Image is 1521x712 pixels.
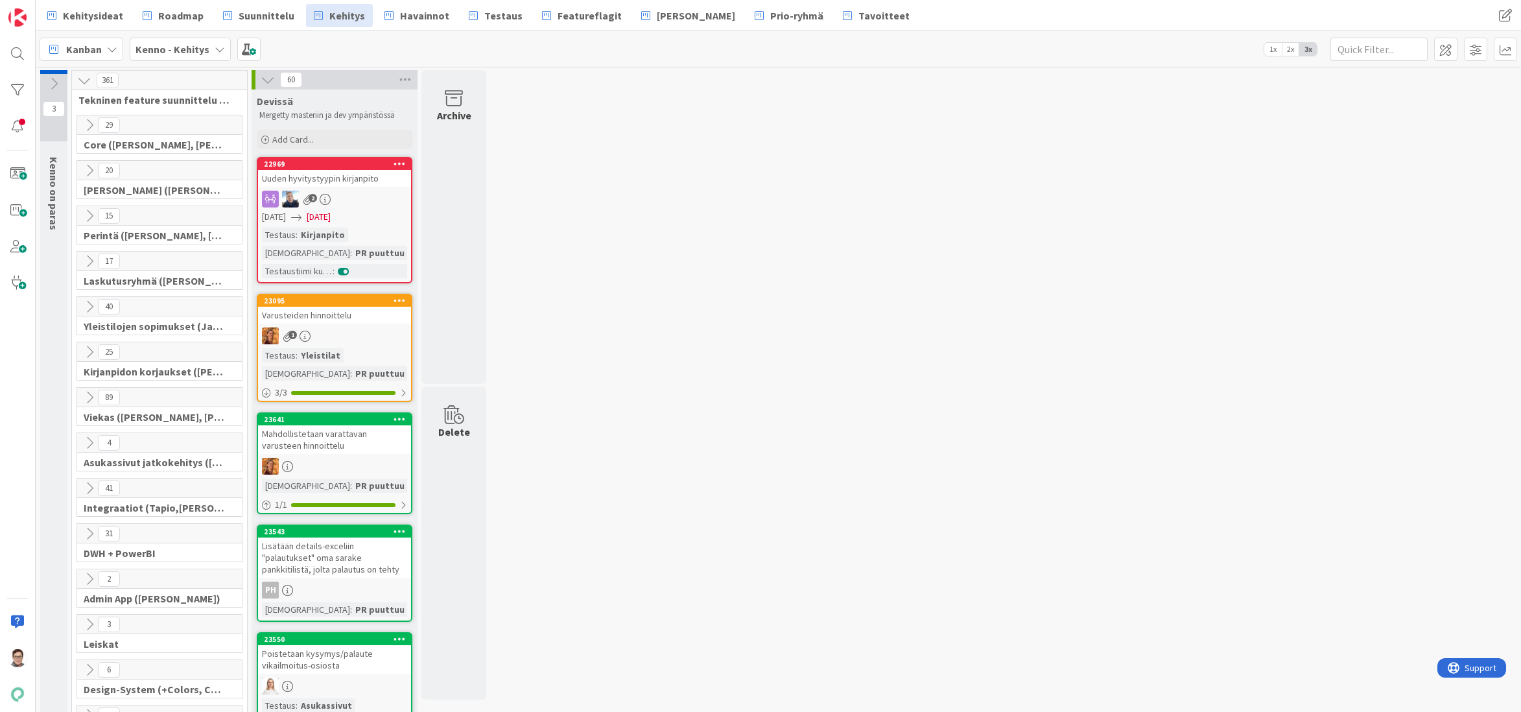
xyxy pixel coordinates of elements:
[352,602,408,617] div: PR puuttuu
[262,479,350,493] div: [DEMOGRAPHIC_DATA]
[84,365,226,378] span: Kirjanpidon korjaukset (Jussi, JaakkoHä)
[40,4,131,27] a: Kehitysideat
[259,110,410,121] p: Mergetty masteriin ja dev ympäristössä
[258,327,411,344] div: TL
[329,8,365,23] span: Kehitys
[258,634,411,674] div: 23550Poistetaan kysymys/palaute vikailmoitus-osiosta
[258,497,411,513] div: 1/1
[264,635,411,644] div: 23550
[8,8,27,27] img: Visit kanbanzone.com
[262,228,296,242] div: Testaus
[84,683,226,696] span: Design-System (+Colors, Components)
[84,184,226,196] span: Halti (Sebastian, VilleH, Riikka, Antti, MikkoV, PetriH, PetriM)
[350,602,352,617] span: :
[352,479,408,493] div: PR puuttuu
[84,592,226,605] span: Admin App (Jaakko)
[258,295,411,307] div: 23095
[264,296,411,305] div: 23095
[438,424,470,440] div: Delete
[400,8,449,23] span: Havainnot
[258,385,411,401] div: 3/3
[352,366,408,381] div: PR puuttuu
[296,348,298,362] span: :
[84,410,226,423] span: Viekas (Samuli, Saara, Mika, Pirjo, Keijo, TommiHä, Rasmus)
[307,210,331,224] span: [DATE]
[84,501,226,514] span: Integraatiot (Tapio,Santeri,Marko,HarriJ)
[264,415,411,424] div: 23641
[333,264,335,278] span: :
[258,526,411,538] div: 23543
[858,8,910,23] span: Tavoitteet
[84,229,226,242] span: Perintä (Jaakko, PetriH, MikkoV, Pasi)
[296,228,298,242] span: :
[98,299,120,314] span: 40
[1282,43,1299,56] span: 2x
[98,163,120,178] span: 20
[8,649,27,667] img: SM
[633,4,743,27] a: [PERSON_NAME]
[484,8,523,23] span: Testaus
[258,645,411,674] div: Poistetaan kysymys/palaute vikailmoitus-osiosta
[377,4,457,27] a: Havainnot
[262,246,350,260] div: [DEMOGRAPHIC_DATA]
[262,582,279,599] div: PH
[835,4,917,27] a: Tavoitteet
[98,344,120,360] span: 25
[264,527,411,536] div: 23543
[98,617,120,632] span: 3
[282,191,299,208] img: JJ
[298,348,344,362] div: Yleistilat
[309,194,317,202] span: 2
[98,481,120,496] span: 41
[258,158,411,170] div: 22969
[43,101,65,117] span: 3
[534,4,630,27] a: Featureflagit
[84,637,226,650] span: Leiskat
[350,366,352,381] span: :
[258,538,411,578] div: Lisätään details-exceliin "palautukset" oma sarake pankkitilistä, jolta palautus on tehty
[770,8,823,23] span: Prio-ryhmä
[262,678,279,694] img: SL
[78,93,231,106] span: Tekninen feature suunnittelu ja toteutus
[158,8,204,23] span: Roadmap
[558,8,622,23] span: Featureflagit
[298,228,348,242] div: Kirjanpito
[84,320,226,333] span: Yleistilojen sopimukset (Jaakko, VilleP, TommiL, Simo)
[98,662,120,678] span: 6
[98,571,120,587] span: 2
[289,331,297,339] span: 1
[257,95,293,108] span: Devissä
[747,4,831,27] a: Prio-ryhmä
[258,158,411,187] div: 22969Uuden hyvitystyypin kirjanpito
[258,582,411,599] div: PH
[657,8,735,23] span: [PERSON_NAME]
[258,295,411,324] div: 23095Varusteiden hinnoittelu
[258,526,411,578] div: 23543Lisätään details-exceliin "palautukset" oma sarake pankkitilistä, jolta palautus on tehty
[350,479,352,493] span: :
[258,191,411,208] div: JJ
[84,456,226,469] span: Asukassivut jatkokehitys (Rasmus, TommiH, Bella)
[1330,38,1428,61] input: Quick Filter...
[84,138,226,151] span: Core (Pasi, Jussi, JaakkoHä, Jyri, Leo, MikkoK, Väinö, MattiH)
[461,4,530,27] a: Testaus
[84,547,226,560] span: DWH + PowerBI
[275,498,287,512] span: 1 / 1
[8,685,27,704] img: avatar
[352,246,408,260] div: PR puuttuu
[275,386,287,399] span: 3 / 3
[97,73,119,88] span: 361
[437,108,471,123] div: Archive
[98,208,120,224] span: 15
[262,264,333,278] div: Testaustiimi kurkkaa
[98,254,120,269] span: 17
[264,160,411,169] div: 22969
[98,390,120,405] span: 89
[262,602,350,617] div: [DEMOGRAPHIC_DATA]
[84,274,226,287] span: Laskutusryhmä (Antti, Keijo)
[98,117,120,133] span: 29
[27,2,59,18] span: Support
[47,157,60,230] span: Kenno on paras
[98,526,120,541] span: 31
[258,170,411,187] div: Uuden hyvitystyypin kirjanpito
[258,414,411,425] div: 23641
